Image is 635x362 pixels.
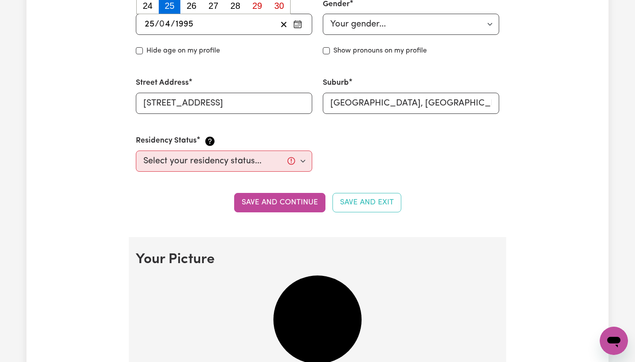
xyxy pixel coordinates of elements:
span: / [171,19,175,29]
label: Suburb [323,77,349,89]
input: -- [160,18,171,31]
span: 0 [159,20,164,29]
label: Street Address [136,77,189,89]
abbr: 29 April 1995 [252,1,262,11]
abbr: 26 April 1995 [187,1,196,11]
input: e.g. North Bondi, New South Wales [323,93,499,114]
abbr: 28 April 1995 [231,1,240,11]
button: Save and Exit [332,193,401,212]
abbr: 24 April 1995 [143,1,153,11]
button: Save and continue [234,193,325,212]
h2: Your Picture [136,251,499,268]
iframe: Button to launch messaging window [600,327,628,355]
label: Residency Status [136,135,197,147]
label: Hide age on my profile [146,45,220,56]
abbr: 30 April 1995 [274,1,284,11]
span: / [155,19,159,29]
input: -- [144,18,155,31]
abbr: 27 April 1995 [209,1,218,11]
label: Show pronouns on my profile [333,45,427,56]
input: ---- [175,18,194,31]
abbr: 25 April 1995 [164,1,174,11]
